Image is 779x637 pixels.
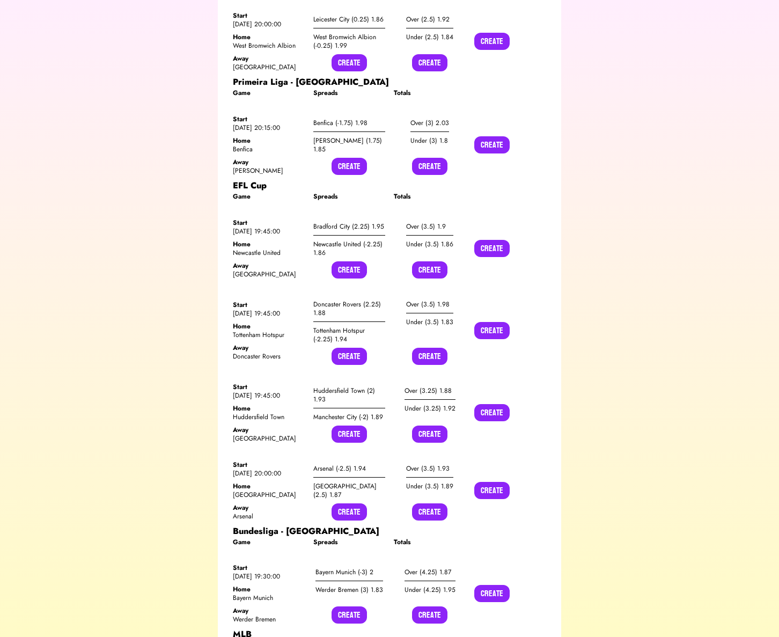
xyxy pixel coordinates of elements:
[233,512,305,521] div: Arsenal
[412,261,447,279] button: Create
[406,478,453,495] div: Under (3.5) 1.89
[412,426,447,443] button: Create
[233,572,305,581] div: [DATE] 19:30:00
[233,331,305,339] div: Tottenham Hotspur
[233,179,546,192] div: EFL Cup
[233,76,546,89] div: Primeira Liga - [GEOGRAPHIC_DATA]
[332,348,367,365] button: Create
[233,123,305,132] div: [DATE] 20:15:00
[313,408,385,426] div: Manchester City (-2) 1.89
[233,383,305,391] div: Start
[233,20,305,28] div: [DATE] 20:00:00
[405,382,455,400] div: Over (3.25) 1.88
[412,606,447,624] button: Create
[405,563,455,581] div: Over (4.25) 1.87
[474,404,510,421] button: Create
[233,145,305,153] div: Benfica
[405,400,455,417] div: Under (3.25) 1.92
[406,236,453,253] div: Under (3.5) 1.86
[233,240,305,248] div: Home
[474,322,510,339] button: Create
[313,218,385,236] div: Bradford City (2.25) 1.95
[233,63,305,71] div: [GEOGRAPHIC_DATA]
[394,89,466,97] div: Totals
[406,218,453,236] div: Over (3.5) 1.9
[394,538,466,546] div: Totals
[233,343,305,352] div: Away
[332,158,367,175] button: Create
[474,585,510,602] button: Create
[233,166,305,175] div: [PERSON_NAME]
[233,33,305,41] div: Home
[233,391,305,400] div: [DATE] 19:45:00
[233,352,305,361] div: Doncaster Rovers
[410,132,449,149] div: Under (3) 1.8
[233,615,305,624] div: Werder Bremen
[313,538,385,546] div: Spreads
[233,301,305,309] div: Start
[394,192,466,201] div: Totals
[233,41,305,50] div: West Bromwich Albion
[313,89,385,97] div: Spreads
[315,563,383,581] div: Bayern Munich (-3) 2
[474,33,510,50] button: Create
[412,503,447,521] button: Create
[474,240,510,257] button: Create
[405,581,455,598] div: Under (4.25) 1.95
[410,114,449,132] div: Over (3) 2.03
[313,11,385,28] div: Leicester City (0.25) 1.86
[233,54,305,63] div: Away
[233,136,305,145] div: Home
[233,270,305,279] div: [GEOGRAPHIC_DATA]
[233,413,305,421] div: Huddersfield Town
[233,525,546,538] div: Bundesliga - [GEOGRAPHIC_DATA]
[313,236,385,261] div: Newcastle United (-2.25) 1.86
[233,227,305,236] div: [DATE] 19:45:00
[233,490,305,499] div: [GEOGRAPHIC_DATA]
[233,563,305,572] div: Start
[412,348,447,365] button: Create
[233,606,305,615] div: Away
[233,469,305,478] div: [DATE] 20:00:00
[406,313,453,331] div: Under (3.5) 1.83
[313,382,385,408] div: Huddersfield Town (2) 1.93
[233,261,305,270] div: Away
[233,322,305,331] div: Home
[332,606,367,624] button: Create
[233,158,305,166] div: Away
[233,594,305,602] div: Bayern Munich
[406,296,453,313] div: Over (3.5) 1.98
[233,404,305,413] div: Home
[233,115,305,123] div: Start
[412,54,447,71] button: Create
[332,261,367,279] button: Create
[233,248,305,257] div: Newcastle United
[233,309,305,318] div: [DATE] 19:45:00
[313,132,385,158] div: [PERSON_NAME] (1.75) 1.85
[406,28,453,46] div: Under (2.5) 1.84
[406,11,453,28] div: Over (2.5) 1.92
[313,478,385,503] div: [GEOGRAPHIC_DATA] (2.5) 1.87
[332,503,367,521] button: Create
[313,192,385,201] div: Spreads
[233,426,305,434] div: Away
[412,158,447,175] button: Create
[315,581,383,598] div: Werder Bremen (3) 1.83
[313,296,385,322] div: Doncaster Rovers (2.25) 1.88
[233,538,305,546] div: Game
[233,434,305,443] div: [GEOGRAPHIC_DATA]
[474,136,510,153] button: Create
[313,114,385,132] div: Benfica (-1.75) 1.98
[233,460,305,469] div: Start
[233,192,305,201] div: Game
[313,28,385,54] div: West Bromwich Albion (-0.25) 1.99
[233,585,305,594] div: Home
[233,503,305,512] div: Away
[313,460,385,478] div: Arsenal (-2.5) 1.94
[233,482,305,490] div: Home
[313,322,385,348] div: Tottenham Hotspur (-2.25) 1.94
[233,218,305,227] div: Start
[474,482,510,499] button: Create
[406,460,453,478] div: Over (3.5) 1.93
[332,54,367,71] button: Create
